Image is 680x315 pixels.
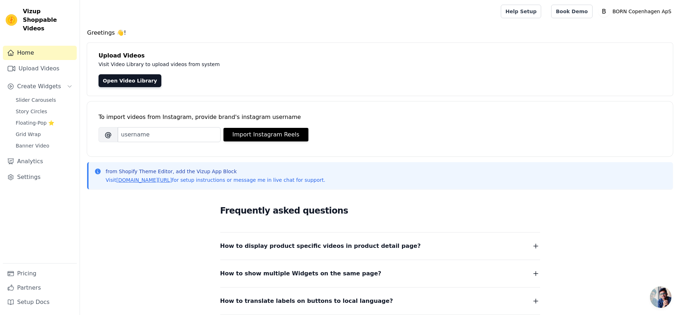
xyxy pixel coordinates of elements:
[3,154,77,169] a: Analytics
[6,14,17,26] img: Vizup
[223,128,308,141] button: Import Instagram Reels
[3,295,77,309] a: Setup Docs
[220,269,382,279] span: How to show multiple Widgets on the same page?
[3,79,77,94] button: Create Widgets
[3,61,77,76] a: Upload Videos
[220,269,540,279] button: How to show multiple Widgets on the same page?
[116,177,172,183] a: [DOMAIN_NAME][URL]
[87,29,673,37] h4: Greetings 👋!
[99,113,661,121] div: To import videos from Instagram, provide brand's instagram username
[16,131,41,138] span: Grid Wrap
[16,108,47,115] span: Story Circles
[16,142,49,149] span: Banner Video
[11,141,77,151] a: Banner Video
[16,119,54,126] span: Floating-Pop ⭐
[551,5,592,18] a: Book Demo
[11,95,77,105] a: Slider Carousels
[106,168,325,175] p: from Shopify Theme Editor, add the Vizup App Block
[106,176,325,184] p: Visit for setup instructions or message me in live chat for support.
[3,46,77,60] a: Home
[220,296,540,306] button: How to translate labels on buttons to local language?
[3,281,77,295] a: Partners
[11,129,77,139] a: Grid Wrap
[99,60,418,69] p: Visit Video Library to upload videos from system
[220,204,540,218] h2: Frequently asked questions
[220,241,421,251] span: How to display product specific videos in product detail page?
[220,296,393,306] span: How to translate labels on buttons to local language?
[610,5,674,18] p: BORN Copenhagen ApS
[3,266,77,281] a: Pricing
[99,74,161,87] a: Open Video Library
[3,170,77,184] a: Settings
[11,118,77,128] a: Floating-Pop ⭐
[602,8,606,15] text: B
[650,286,671,308] a: Open chat
[23,7,74,33] span: Vizup Shoppable Videos
[11,106,77,116] a: Story Circles
[118,127,221,142] input: username
[16,96,56,104] span: Slider Carousels
[99,127,118,142] span: @
[220,241,540,251] button: How to display product specific videos in product detail page?
[17,82,61,91] span: Create Widgets
[501,5,541,18] a: Help Setup
[598,5,674,18] button: B BORN Copenhagen ApS
[99,51,661,60] h4: Upload Videos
